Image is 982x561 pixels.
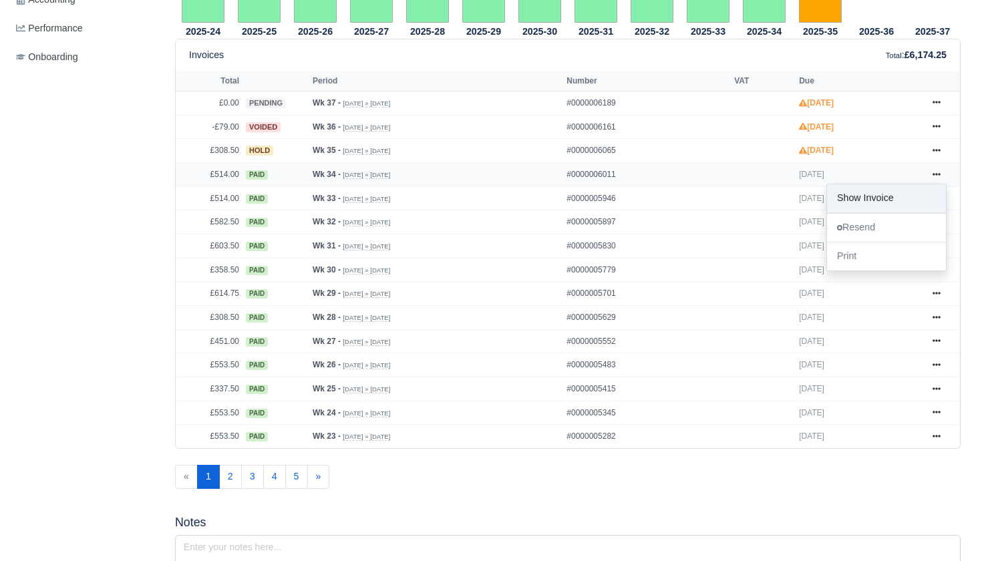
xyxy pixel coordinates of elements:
[343,23,399,39] th: 2025-27
[456,23,512,39] th: 2025-29
[246,313,268,323] span: paid
[219,465,242,489] a: 2
[343,195,390,203] small: [DATE] » [DATE]
[568,23,624,39] th: 2025-31
[624,23,680,39] th: 2025-32
[799,241,824,250] span: [DATE]
[563,425,731,448] td: #0000005282
[246,146,273,156] span: hold
[176,306,242,330] td: £308.50
[175,23,231,39] th: 2025-24
[736,23,792,39] th: 2025-34
[241,465,264,489] a: 3
[285,465,308,489] a: 5
[343,314,390,322] small: [DATE] » [DATE]
[796,71,920,91] th: Due
[176,282,242,306] td: £614.75
[246,266,268,275] span: paid
[176,234,242,258] td: £603.50
[313,431,341,441] strong: Wk 23 -
[176,353,242,377] td: £553.50
[176,425,242,448] td: £553.50
[343,171,390,179] small: [DATE] » [DATE]
[343,124,390,132] small: [DATE] » [DATE]
[313,265,341,274] strong: Wk 30 -
[246,337,268,347] span: paid
[799,122,834,132] strong: [DATE]
[343,147,390,155] small: [DATE] » [DATE]
[246,289,268,299] span: paid
[16,49,78,65] span: Onboarding
[246,432,268,441] span: paid
[313,194,341,203] strong: Wk 33 -
[563,401,731,425] td: #0000005345
[11,15,159,41] a: Performance
[313,122,341,132] strong: Wk 36 -
[827,214,946,242] a: Resend
[563,115,731,139] td: #0000006161
[313,217,341,226] strong: Wk 32 -
[189,49,224,61] h6: Invoices
[313,146,341,155] strong: Wk 35 -
[343,218,390,226] small: [DATE] » [DATE]
[799,313,824,322] span: [DATE]
[246,122,281,132] span: voided
[343,242,390,250] small: [DATE] » [DATE]
[343,266,390,274] small: [DATE] » [DATE]
[176,258,242,282] td: £358.50
[246,218,268,227] span: paid
[246,242,268,251] span: paid
[512,23,568,39] th: 2025-30
[563,210,731,234] td: #0000005897
[827,184,946,212] a: Show Invoice
[799,384,824,393] span: [DATE]
[313,384,341,393] strong: Wk 25 -
[563,258,731,282] td: #0000005779
[313,170,341,179] strong: Wk 34 -
[563,234,731,258] td: #0000005830
[563,353,731,377] td: #0000005483
[563,282,731,306] td: #0000005701
[827,242,946,270] a: Print
[343,409,390,417] small: [DATE] » [DATE]
[343,100,390,108] small: [DATE] » [DATE]
[176,71,242,91] th: Total
[313,360,341,369] strong: Wk 26 -
[563,139,731,163] td: #0000006065
[16,21,83,36] span: Performance
[343,361,390,369] small: [DATE] » [DATE]
[343,385,390,393] small: [DATE] » [DATE]
[799,170,824,179] span: [DATE]
[799,337,824,346] span: [DATE]
[176,115,242,139] td: -£79.00
[792,23,848,39] th: 2025-35
[313,98,341,108] strong: Wk 37 -
[563,186,731,210] td: #0000005946
[313,313,341,322] strong: Wk 28 -
[399,23,456,39] th: 2025-28
[246,98,286,108] span: pending
[905,49,947,60] strong: £6,174.25
[175,516,961,530] h5: Notes
[176,377,242,401] td: £337.50
[799,360,824,369] span: [DATE]
[176,210,242,234] td: £582.50
[563,377,731,401] td: #0000005415
[246,361,268,370] span: paid
[176,91,242,116] td: £0.00
[246,385,268,394] span: paid
[176,163,242,187] td: £514.00
[742,406,982,561] iframe: Chat Widget
[313,337,341,346] strong: Wk 27 -
[309,71,563,91] th: Period
[799,289,824,298] span: [DATE]
[905,23,961,39] th: 2025-37
[313,408,341,417] strong: Wk 24 -
[886,47,947,63] div: :
[313,241,341,250] strong: Wk 31 -
[176,401,242,425] td: £553.50
[287,23,343,39] th: 2025-26
[176,139,242,163] td: £308.50
[263,465,286,489] a: 4
[343,290,390,298] small: [DATE] » [DATE]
